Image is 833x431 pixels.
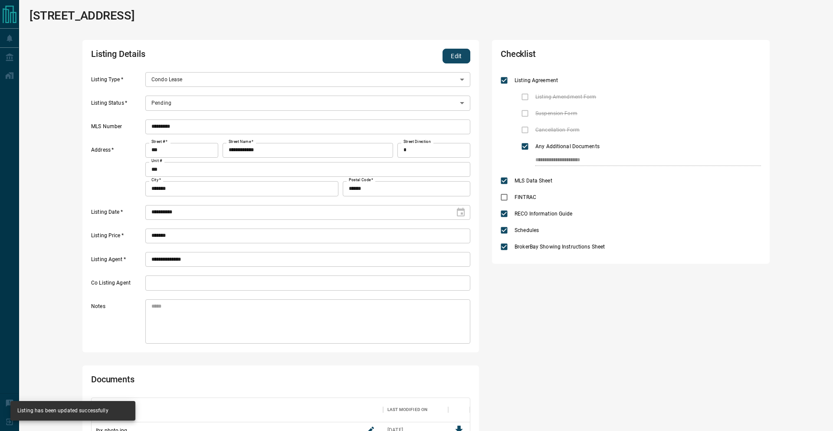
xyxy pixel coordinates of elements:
[17,404,108,418] div: Listing has been updated successfully
[91,76,143,87] label: Listing Type
[91,256,143,267] label: Listing Agent
[533,93,598,101] span: Listing Amendment Form
[512,226,541,234] span: Schedules
[512,210,574,218] span: RECO Information Guide
[91,99,143,111] label: Listing Status
[443,49,470,63] button: Edit
[91,49,318,63] h2: Listing Details
[533,126,582,134] span: Cancellation Form
[91,146,143,196] label: Address
[145,72,470,87] div: Condo Lease
[151,158,162,164] label: Unit #
[512,193,538,201] span: FINTRAC
[349,177,373,183] label: Postal Code
[383,398,448,422] div: Last Modified On
[229,139,253,145] label: Street Name
[91,232,143,243] label: Listing Price
[512,243,607,251] span: BrokerBay Showing Instructions Sheet
[91,123,143,134] label: MLS Number
[501,49,657,63] h2: Checklist
[512,76,560,84] span: Listing Agreement
[96,398,118,422] div: Filename
[151,139,167,145] label: Street #
[151,177,161,183] label: City
[387,398,427,422] div: Last Modified On
[533,143,602,150] span: Any Additional Documents
[30,9,134,23] h1: [STREET_ADDRESS]
[91,279,143,291] label: Co Listing Agent
[91,303,143,344] label: Notes
[145,96,470,110] div: Pending
[91,374,318,389] h2: Documents
[512,177,554,185] span: MLS Data Sheet
[535,155,743,166] input: checklist input
[92,398,383,422] div: Filename
[533,109,580,117] span: Suspension Form
[403,139,431,145] label: Street Direction
[91,209,143,220] label: Listing Date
